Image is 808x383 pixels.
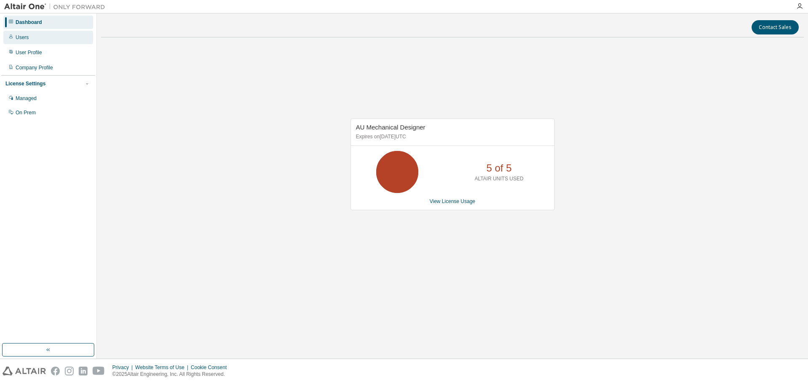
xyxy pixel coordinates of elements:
img: altair_logo.svg [3,367,46,375]
div: Cookie Consent [191,364,231,371]
a: View License Usage [430,198,476,204]
div: Privacy [112,364,135,371]
div: Users [16,34,29,41]
div: Website Terms of Use [135,364,191,371]
div: Company Profile [16,64,53,71]
img: instagram.svg [65,367,74,375]
div: User Profile [16,49,42,56]
div: Dashboard [16,19,42,26]
div: License Settings [5,80,45,87]
div: Managed [16,95,37,102]
span: AU Mechanical Designer [356,124,425,131]
p: 5 of 5 [486,161,512,175]
p: © 2025 Altair Engineering, Inc. All Rights Reserved. [112,371,232,378]
img: facebook.svg [51,367,60,375]
img: youtube.svg [93,367,105,375]
p: ALTAIR UNITS USED [475,175,524,182]
p: Expires on [DATE] UTC [356,133,547,140]
div: On Prem [16,109,36,116]
button: Contact Sales [752,20,799,34]
img: Altair One [4,3,109,11]
img: linkedin.svg [79,367,88,375]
